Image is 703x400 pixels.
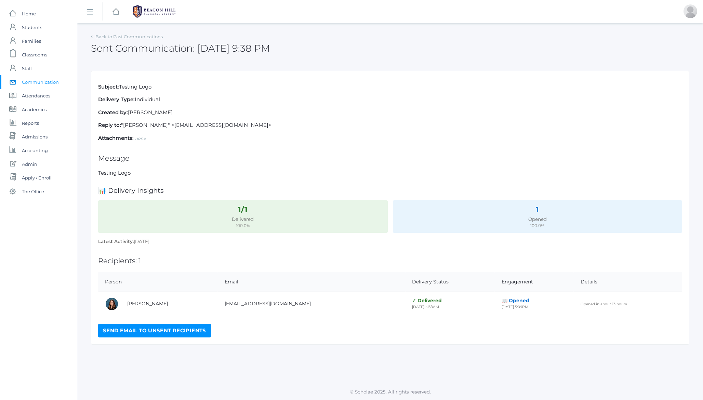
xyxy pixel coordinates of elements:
[135,136,146,141] em: none
[22,157,37,171] span: Admin
[684,4,697,18] div: Jason Roberts
[98,239,134,244] strong: Latest Activity:
[102,204,384,216] div: 1/1
[22,34,41,48] span: Families
[397,204,678,216] div: 1
[22,89,50,103] span: Attendances
[98,169,682,177] p: Testing Logo
[98,121,682,129] p: "[PERSON_NAME]" <[EMAIL_ADDRESS][DOMAIN_NAME]>
[218,292,405,316] td: [EMAIL_ADDRESS][DOMAIN_NAME]
[95,34,163,39] a: Back to Past Communications
[405,272,494,292] th: Delivery Status
[98,154,682,162] h2: Message
[98,83,682,91] p: Testing Logo
[129,3,180,20] img: 1_BHCALogos-05.png
[98,109,682,117] p: [PERSON_NAME]
[77,388,703,395] p: © Scholae 2025. All rights reserved.
[102,216,384,223] div: Delivered
[412,305,439,309] small: [DATE] 4:38AM
[22,171,52,185] span: Apply / Enroll
[105,297,119,311] div: Heather Mangimelli
[412,297,442,304] span: ✓ Delivered
[22,7,36,21] span: Home
[397,216,678,223] div: Opened
[581,302,627,306] small: Opened in about 13 hours
[22,75,59,89] span: Communication
[98,238,682,245] p: [DATE]
[574,272,682,292] th: Details
[397,223,678,229] div: 100.0%
[98,135,134,141] strong: Attachments:
[98,109,128,116] strong: Created by:
[98,96,682,104] p: Individual
[98,96,135,103] strong: Delivery Type:
[22,130,48,144] span: Admissions
[91,43,270,54] h2: Sent Communication: [DATE] 9:38 PM
[98,257,682,265] h2: Recipients: 1
[98,324,211,337] a: Send Email to Unsent Recipients
[127,301,168,307] a: [PERSON_NAME]
[98,272,218,292] th: Person
[22,48,47,62] span: Classrooms
[502,297,529,304] span: 📖 Opened
[218,272,405,292] th: Email
[98,122,121,128] strong: Reply to:
[22,116,39,130] span: Reports
[98,83,119,90] strong: Subject:
[22,185,44,198] span: The Office
[22,103,47,116] span: Academics
[502,305,528,309] small: [DATE] 5:09PM
[22,62,32,75] span: Staff
[98,187,682,194] h3: 📊 Delivery Insights
[22,21,42,34] span: Students
[102,223,384,229] div: 100.0%
[495,272,574,292] th: Engagement
[22,144,48,157] span: Accounting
